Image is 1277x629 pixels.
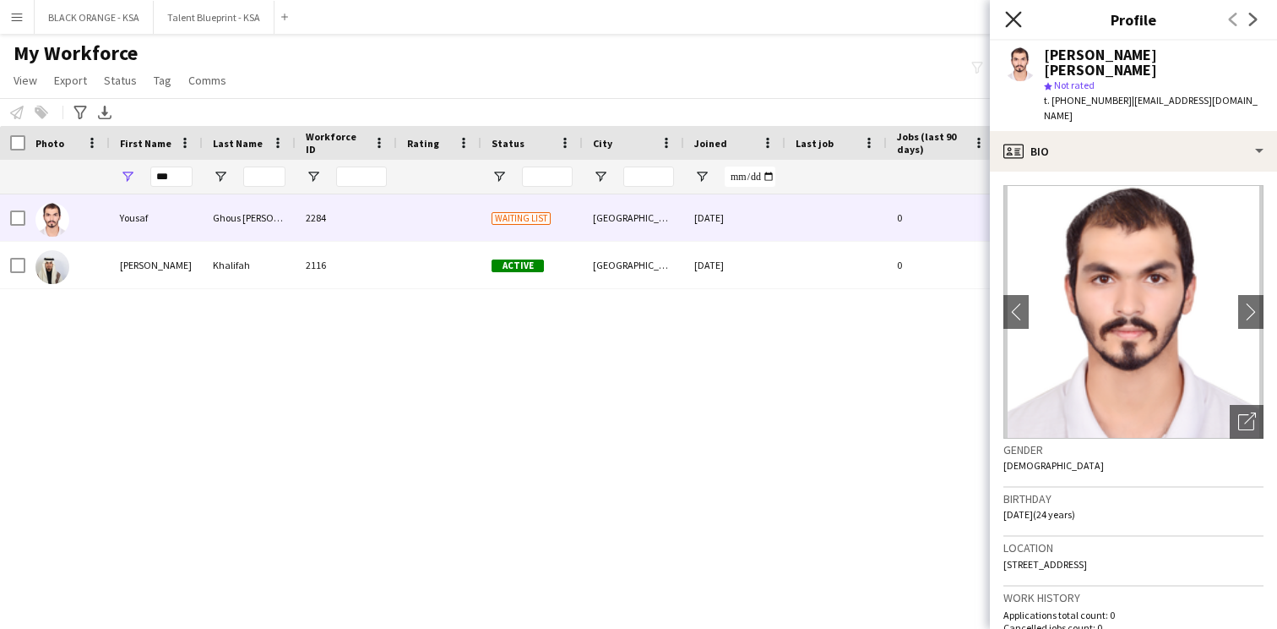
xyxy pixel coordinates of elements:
[147,69,178,91] a: Tag
[213,137,263,150] span: Last Name
[54,73,87,88] span: Export
[1044,94,1132,107] span: t. [PHONE_NUMBER]
[725,167,775,187] input: Joined Filter Input
[1044,94,1258,122] span: | [EMAIL_ADDRESS][DOMAIN_NAME]
[684,194,785,241] div: [DATE]
[1044,47,1263,78] div: [PERSON_NAME] [PERSON_NAME]
[150,167,193,187] input: First Name Filter Input
[407,137,439,150] span: Rating
[296,194,397,241] div: 2284
[104,73,137,88] span: Status
[95,102,115,123] app-action-btn: Export XLSX
[336,167,387,187] input: Workforce ID Filter Input
[897,130,966,156] span: Jobs (last 90 days)
[1003,459,1104,472] span: [DEMOGRAPHIC_DATA]
[7,69,44,91] a: View
[296,242,397,288] div: 2116
[593,169,608,184] button: Open Filter Menu
[492,212,551,225] span: Waiting list
[1003,609,1263,621] p: Applications total count: 0
[990,8,1277,30] h3: Profile
[35,250,69,284] img: Yousef Khalifah
[188,73,226,88] span: Comms
[1003,442,1263,457] h3: Gender
[694,137,727,150] span: Joined
[623,167,674,187] input: City Filter Input
[154,1,274,34] button: Talent Blueprint - KSA
[1003,540,1263,555] h3: Location
[1003,558,1087,571] span: [STREET_ADDRESS]
[990,131,1277,172] div: Bio
[110,194,203,241] div: Yousaf
[492,137,524,150] span: Status
[35,137,64,150] span: Photo
[1003,185,1263,439] img: Crew avatar or photo
[154,73,171,88] span: Tag
[1230,405,1263,439] div: Open photos pop-in
[213,169,228,184] button: Open Filter Menu
[203,242,296,288] div: Khalifah
[583,242,684,288] div: [GEOGRAPHIC_DATA]
[70,102,90,123] app-action-btn: Advanced filters
[887,194,997,241] div: 0
[47,69,94,91] a: Export
[120,137,171,150] span: First Name
[1003,590,1263,605] h3: Work history
[887,242,997,288] div: 0
[182,69,233,91] a: Comms
[97,69,144,91] a: Status
[694,169,709,184] button: Open Filter Menu
[796,137,834,150] span: Last job
[1003,508,1075,521] span: [DATE] (24 years)
[492,260,544,272] span: Active
[243,167,285,187] input: Last Name Filter Input
[14,41,138,66] span: My Workforce
[203,194,296,241] div: Ghous [PERSON_NAME]
[35,1,154,34] button: BLACK ORANGE - KSA
[684,242,785,288] div: [DATE]
[35,203,69,237] img: Yousaf Ghous ullah jan
[120,169,135,184] button: Open Filter Menu
[492,169,507,184] button: Open Filter Menu
[583,194,684,241] div: [GEOGRAPHIC_DATA]
[14,73,37,88] span: View
[1054,79,1095,91] span: Not rated
[593,137,612,150] span: City
[306,130,367,156] span: Workforce ID
[522,167,573,187] input: Status Filter Input
[306,169,321,184] button: Open Filter Menu
[110,242,203,288] div: [PERSON_NAME]
[1003,491,1263,506] h3: Birthday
